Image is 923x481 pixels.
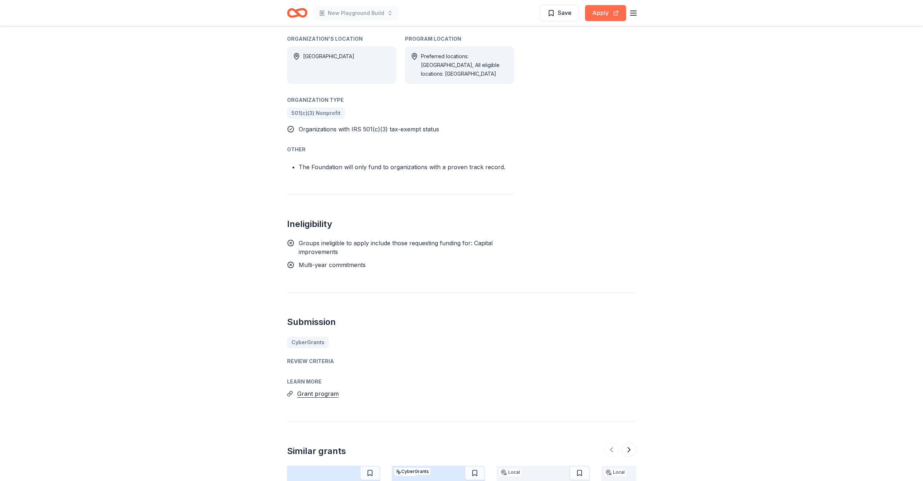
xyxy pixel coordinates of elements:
[287,96,514,104] div: Organization Type
[287,445,346,457] div: Similar grants
[287,316,636,328] h2: Submission
[299,163,514,171] li: The Foundation will only fund to organizations with a proven track record.
[558,8,572,17] span: Save
[604,469,626,476] div: Local
[328,9,384,17] span: New Playground Build
[287,35,396,43] div: Organization's Location
[287,357,636,366] div: Review Criteria
[500,469,521,476] div: Local
[313,6,399,20] button: New Playground Build
[540,5,579,21] button: Save
[405,35,514,43] div: Program Location
[287,377,636,386] div: Learn more
[287,145,514,154] div: Other
[287,107,345,119] a: 501(c)(3) Nonprofit
[287,4,307,21] a: Home
[287,218,514,230] h2: Ineligibility
[299,239,493,255] span: Groups ineligible to apply include those requesting funding for: Capital improvements
[299,126,439,133] span: Organizations with IRS 501(c)(3) tax-exempt status
[421,52,508,78] div: Preferred locations: [GEOGRAPHIC_DATA], All eligible locations: [GEOGRAPHIC_DATA]
[297,389,339,398] button: Grant program
[299,261,366,269] span: Multi-year commitments
[303,52,354,78] div: [GEOGRAPHIC_DATA]
[585,5,626,21] button: Apply
[291,109,341,118] span: 501(c)(3) Nonprofit
[394,468,430,475] div: CyberGrants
